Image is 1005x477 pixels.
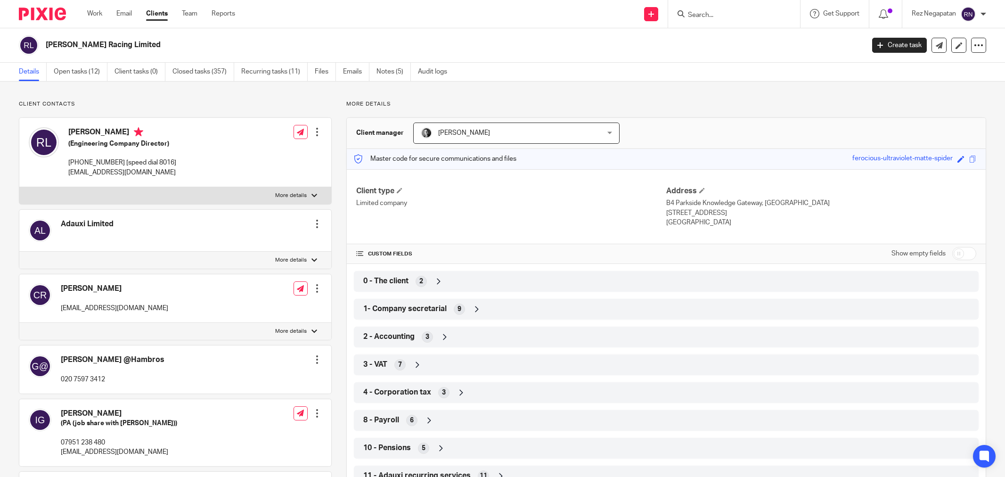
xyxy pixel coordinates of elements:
a: Client tasks (0) [114,63,165,81]
p: 07951 238 480 [61,438,177,447]
p: [STREET_ADDRESS] [666,208,976,218]
span: 4 - Corporation tax [363,387,431,397]
i: Primary [134,127,143,137]
a: Team [182,9,197,18]
h4: [PERSON_NAME] [68,127,176,139]
h4: Adauxi Limited [61,219,114,229]
h5: (PA (job share with [PERSON_NAME])) [61,419,177,428]
img: DSC_9061-3.jpg [421,127,432,139]
img: svg%3E [29,284,51,306]
a: Recurring tasks (11) [241,63,308,81]
a: Create task [872,38,927,53]
p: B4 Parkside Knowledge Gateway, [GEOGRAPHIC_DATA] [666,198,976,208]
p: [EMAIL_ADDRESS][DOMAIN_NAME] [68,168,176,177]
h4: CUSTOM FIELDS [356,250,666,258]
a: Work [87,9,102,18]
img: svg%3E [29,127,59,157]
img: svg%3E [19,35,39,55]
span: 9 [458,304,461,314]
h3: Client manager [356,128,404,138]
a: Email [116,9,132,18]
a: Notes (5) [376,63,411,81]
span: Get Support [823,10,859,17]
img: svg%3E [29,355,51,378]
span: 1- Company secretarial [363,304,447,314]
p: More details [275,192,307,199]
p: Limited company [356,198,666,208]
span: 8 - Payroll [363,415,399,425]
span: 10 - Pensions [363,443,411,453]
span: 3 [425,332,429,342]
a: Emails [343,63,369,81]
span: 7 [398,360,402,370]
p: [EMAIL_ADDRESS][DOMAIN_NAME] [61,447,177,457]
p: More details [275,328,307,335]
h4: Address [666,186,976,196]
span: 6 [410,416,414,425]
img: svg%3E [961,7,976,22]
p: [EMAIL_ADDRESS][DOMAIN_NAME] [61,304,168,313]
p: [GEOGRAPHIC_DATA] [666,218,976,227]
a: Clients [146,9,168,18]
div: ferocious-ultraviolet-matte-spider [852,154,953,164]
p: More details [346,100,986,108]
img: svg%3E [29,219,51,242]
h5: (Engineering Company Director) [68,139,176,148]
p: Master code for secure communications and files [354,154,516,164]
span: 3 - VAT [363,360,387,370]
p: Client contacts [19,100,332,108]
a: Details [19,63,47,81]
span: [PERSON_NAME] [438,130,490,136]
h4: [PERSON_NAME] @Hambros [61,355,164,365]
label: Show empty fields [891,249,946,258]
span: 3 [442,388,446,397]
a: Reports [212,9,235,18]
h4: [PERSON_NAME] [61,409,177,419]
a: Files [315,63,336,81]
a: Open tasks (12) [54,63,107,81]
img: svg%3E [29,409,51,431]
a: Audit logs [418,63,454,81]
p: [PHONE_NUMBER] [speed dial 8016] [68,158,176,167]
p: 020 7597 3412 [61,375,164,384]
img: Pixie [19,8,66,20]
h4: Client type [356,186,666,196]
span: 0 - The client [363,276,409,286]
a: Closed tasks (357) [172,63,234,81]
h2: [PERSON_NAME] Racing Limited [46,40,695,50]
input: Search [687,11,772,20]
span: 2 [419,277,423,286]
p: More details [275,256,307,264]
span: 2 - Accounting [363,332,415,342]
h4: [PERSON_NAME] [61,284,168,294]
p: Rez Negapatan [912,9,956,18]
span: 5 [422,444,425,453]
